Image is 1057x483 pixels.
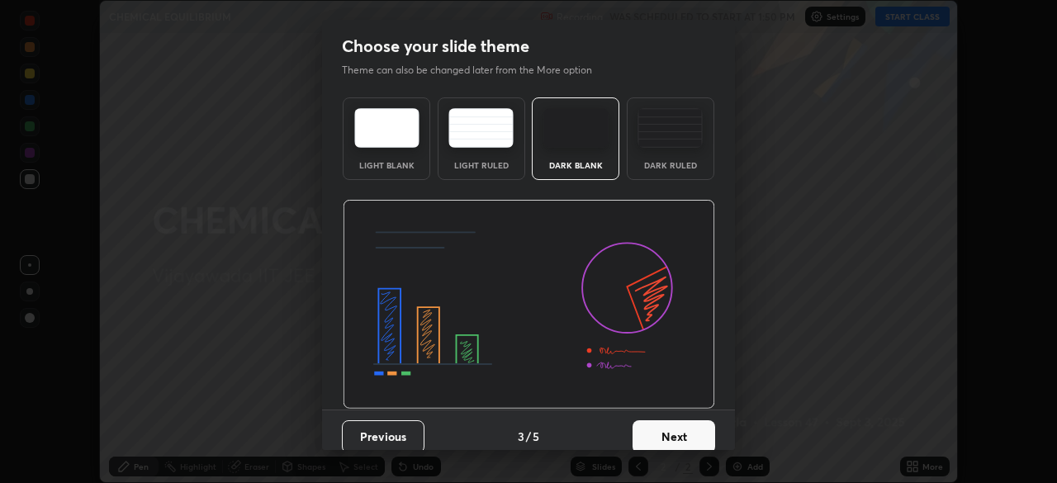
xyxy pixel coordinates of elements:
div: Dark Blank [543,161,609,169]
img: darkThemeBanner.d06ce4a2.svg [343,200,715,410]
div: Light Blank [353,161,419,169]
h4: / [526,428,531,445]
img: lightRuledTheme.5fabf969.svg [448,108,514,148]
p: Theme can also be changed later from the More option [342,63,609,78]
img: darkTheme.f0cc69e5.svg [543,108,609,148]
h2: Choose your slide theme [342,36,529,57]
button: Next [633,420,715,453]
div: Dark Ruled [638,161,704,169]
img: darkRuledTheme.de295e13.svg [638,108,703,148]
button: Previous [342,420,424,453]
img: lightTheme.e5ed3b09.svg [354,108,419,148]
div: Light Ruled [448,161,514,169]
h4: 5 [533,428,539,445]
h4: 3 [518,428,524,445]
